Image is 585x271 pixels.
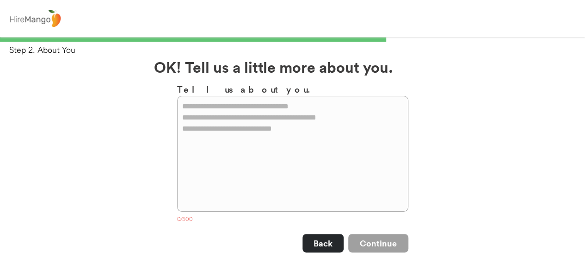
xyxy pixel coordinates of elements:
[154,56,431,78] h2: OK! Tell us a little more about you.
[348,234,408,252] button: Continue
[7,8,63,30] img: logo%20-%20hiremango%20gray.png
[9,44,585,56] div: Step 2. About You
[177,215,408,225] div: 0/500
[177,82,408,96] h3: Tell us about you.
[302,234,344,252] button: Back
[2,37,583,42] div: 66%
